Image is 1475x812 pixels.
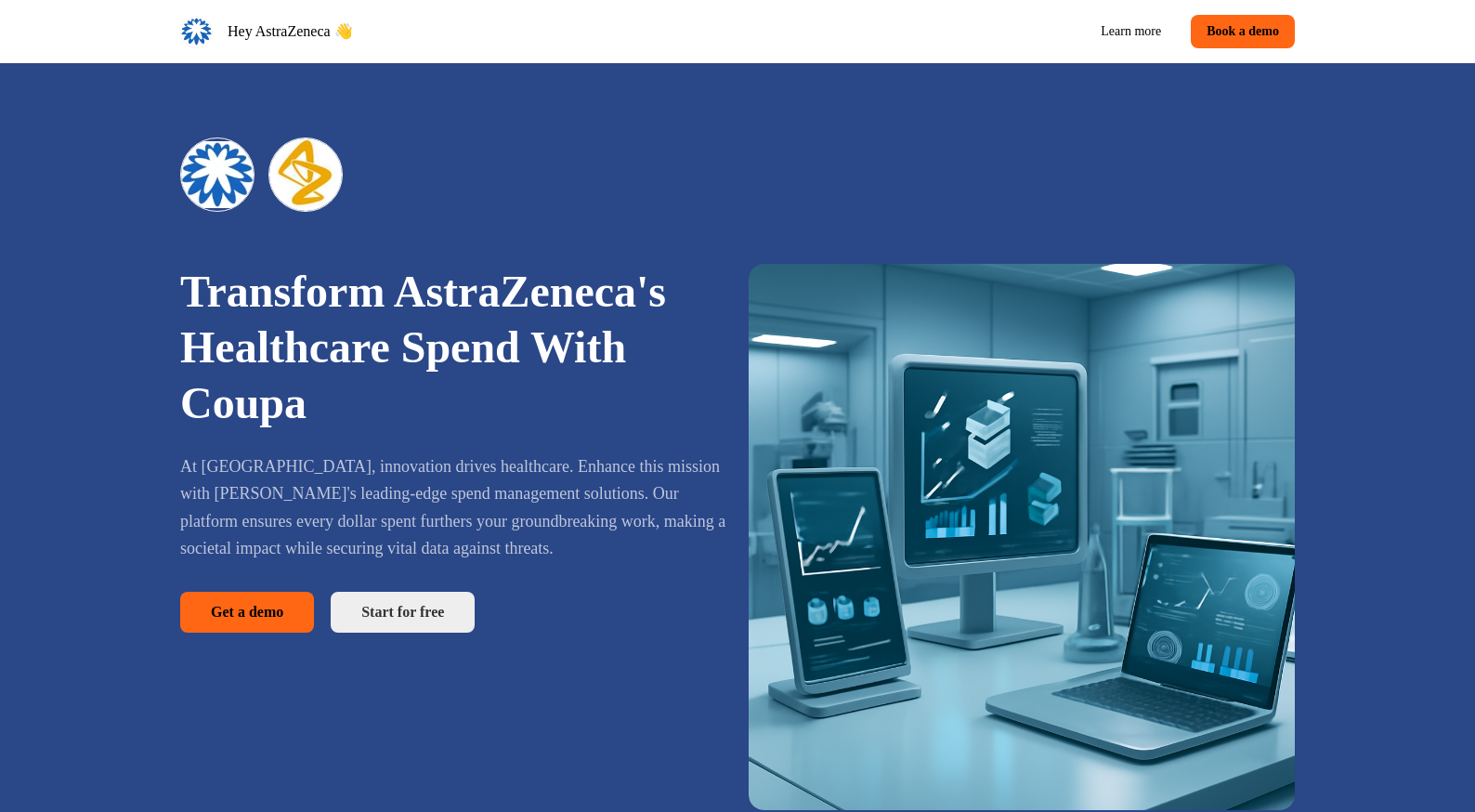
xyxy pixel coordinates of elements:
[1191,15,1295,48] button: Book a demo
[180,264,726,431] h1: Transform AstraZeneca's Healthcare Spend With Coupa
[180,592,314,633] button: Get a demo
[180,453,726,562] p: At [GEOGRAPHIC_DATA], innovation drives healthcare. Enhance this mission with [PERSON_NAME]'s lea...
[331,592,475,633] a: Start for free
[1086,15,1176,48] a: Learn more
[228,20,353,43] p: Hey AstraZeneca 👋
